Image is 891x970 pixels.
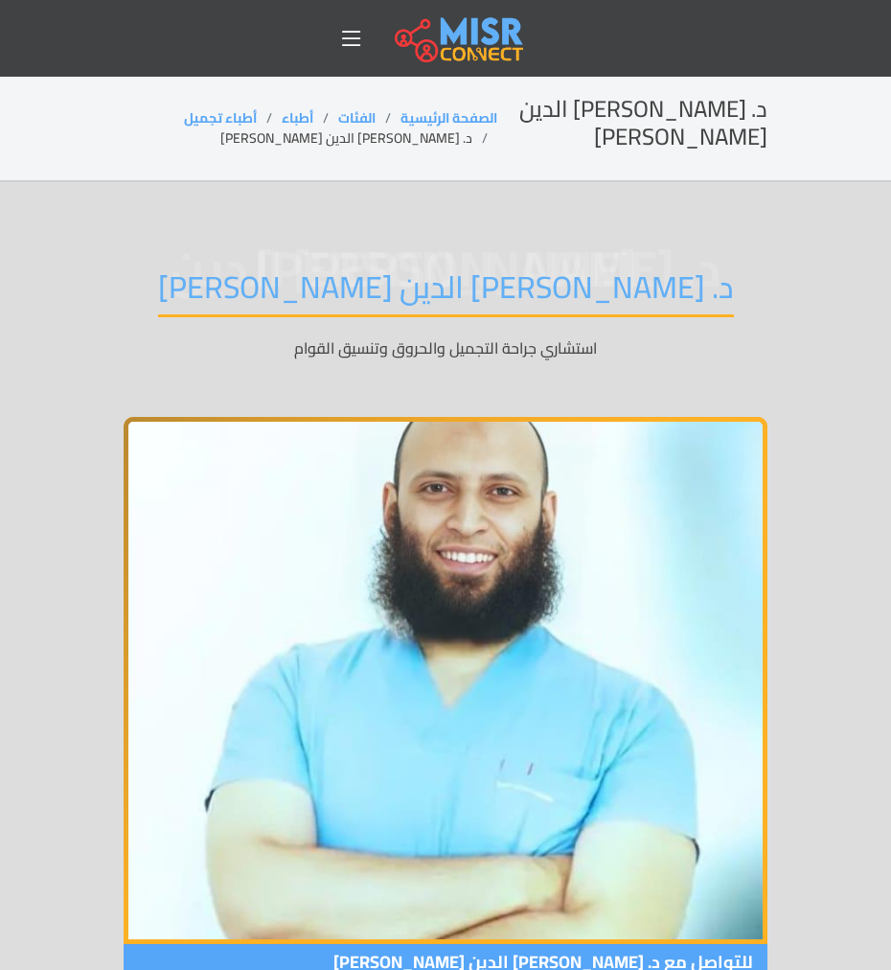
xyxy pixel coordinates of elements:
img: main.misr_connect [395,14,523,62]
li: د. [PERSON_NAME] الدين [PERSON_NAME] [220,128,497,149]
h2: د. [PERSON_NAME] الدين [PERSON_NAME] [497,96,767,151]
a: الصفحة الرئيسية [400,105,497,130]
a: أطباء تجميل [184,105,257,130]
img: د. أحمد جمال الدين برهامي [124,417,767,944]
a: الفئات [338,105,376,130]
a: أطباء [282,105,313,130]
p: استشاري جراحة التجميل والحروق وتنسيق القوام [124,336,767,359]
h1: د. [PERSON_NAME] الدين [PERSON_NAME] [158,268,734,317]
